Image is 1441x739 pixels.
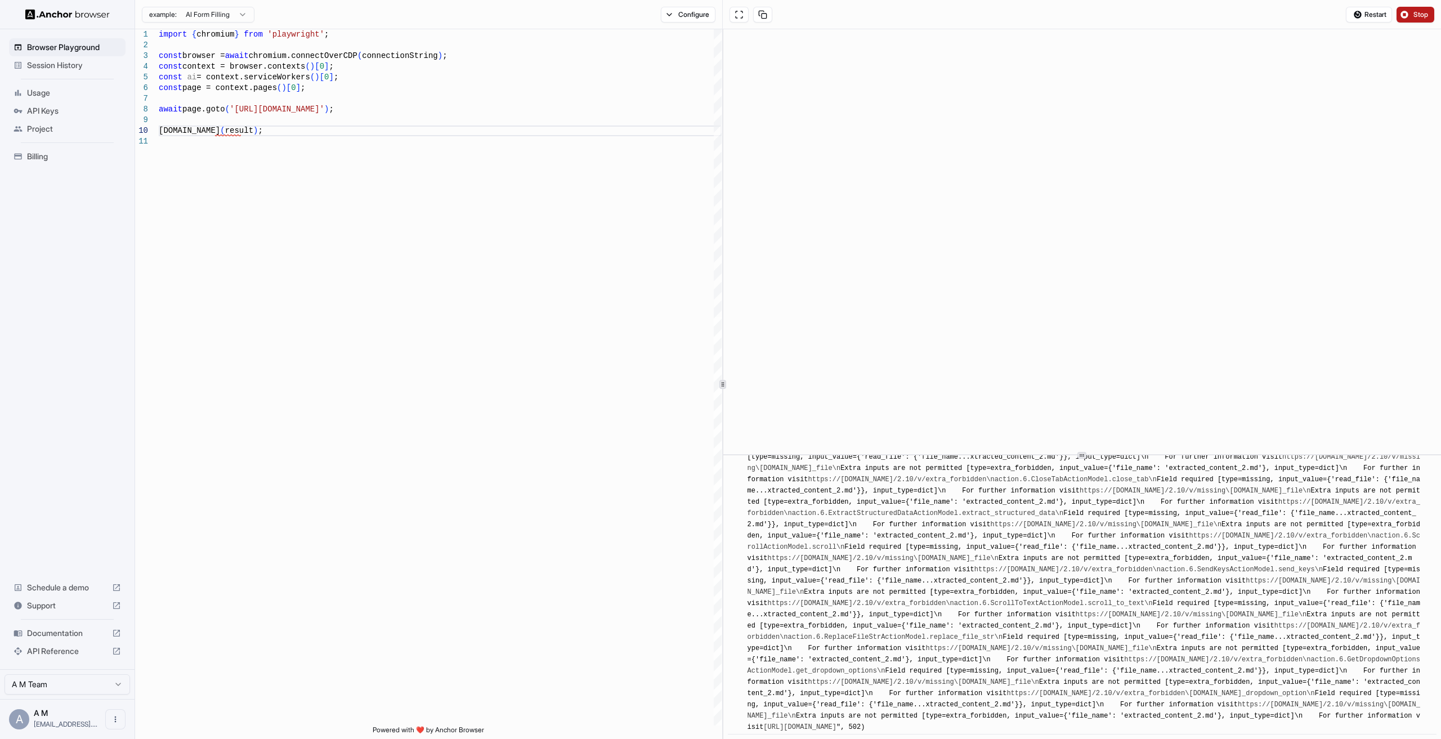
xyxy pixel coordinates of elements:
span: ) [438,51,442,60]
span: connectionString [362,51,437,60]
span: [DOMAIN_NAME] [159,126,220,135]
span: = context.serviceWorkers [196,73,310,82]
div: 4 [135,61,148,72]
span: example: [149,10,177,19]
span: ) [324,105,329,114]
span: Project [27,123,121,135]
div: Schedule a demo [9,579,126,597]
span: API Keys [27,105,121,117]
div: Project [9,120,126,138]
span: ; [334,73,338,82]
span: const [159,73,182,82]
span: result [225,126,253,135]
span: API Reference [27,646,108,657]
span: ( [357,51,362,60]
button: Copy session ID [753,7,772,23]
span: ( [277,83,281,92]
span: context = browser.contexts [182,62,305,71]
span: ; [324,30,329,39]
div: A [9,709,29,729]
span: ; [301,83,305,92]
span: chromium.connectOverCDP [249,51,357,60]
span: [ [287,83,291,92]
a: https://[DOMAIN_NAME]/2.10/v/missing\[DOMAIN_NAME]_file\n [768,554,999,562]
button: Open in full screen [730,7,749,23]
span: ❌ (1/3) ("34 validation errors for AgentOutput\naction.6.DoneActionModel.done\n Field required [t... [748,205,1425,731]
span: ] [296,83,301,92]
span: ( [225,105,230,114]
span: '[URL][DOMAIN_NAME]' [230,105,324,114]
span: Stop [1413,10,1429,19]
span: ) [253,126,258,135]
span: Restart [1364,10,1386,19]
a: https://[DOMAIN_NAME]/2.10/v/extra_forbidden\[DOMAIN_NAME]_dropdown_option\n [1006,689,1314,697]
span: ( [310,73,315,82]
span: Usage [27,87,121,98]
span: await [159,105,182,114]
span: ( [305,62,310,71]
span: 0 [324,73,329,82]
button: Open menu [105,709,126,729]
span: 0 [320,62,324,71]
span: [ [315,62,319,71]
a: https://[DOMAIN_NAME]/2.10/v/missing\[DOMAIN_NAME]_file\n [1076,611,1306,619]
span: ( [220,126,225,135]
span: [ [320,73,324,82]
div: Browser Playground [9,38,126,56]
span: ; [258,126,262,135]
span: Browser Playground [27,42,121,53]
div: 7 [135,93,148,104]
span: ai [187,73,196,82]
span: Session History [27,60,121,71]
a: https://[DOMAIN_NAME]/2.10/v/extra_forbidden\naction.6.CloseTabActionModel.close_tab\n [808,476,1157,483]
iframe: To enrich screen reader interactions, please activate Accessibility in Grammarly extension settings [723,29,1441,454]
span: amarmer@gmail.com [34,720,97,728]
span: ; [329,62,333,71]
span: A M [34,708,48,718]
span: ; [329,105,333,114]
span: const [159,83,182,92]
span: chromium [196,30,234,39]
div: API Keys [9,102,126,120]
span: ) [310,62,315,71]
a: https://[DOMAIN_NAME]/2.10/v/extra_forbidden\naction.6.SendKeysActionModel.send_keys\n [974,566,1323,574]
div: Support [9,597,126,615]
span: browser = [182,51,225,60]
span: } [234,30,239,39]
span: const [159,62,182,71]
span: Schedule a demo [27,582,108,593]
span: from [244,30,263,39]
span: await [225,51,249,60]
span: ; [442,51,447,60]
div: 11 [135,136,148,147]
span: Documentation [27,628,108,639]
a: https://[DOMAIN_NAME]/2.10/v/missing\[DOMAIN_NAME]_file\n [1080,487,1310,495]
div: 9 [135,115,148,126]
div: Documentation [9,624,126,642]
div: 3 [135,51,148,61]
button: Stop [1397,7,1434,23]
span: { [192,30,196,39]
div: Usage [9,84,126,102]
div: Session History [9,56,126,74]
div: 1 [135,29,148,40]
a: https://[DOMAIN_NAME]/2.10/v/extra_forbidden\naction.6.ExtractStructuredDataActionModel.extract_s... [748,498,1420,517]
span: ) [315,73,319,82]
a: https://[DOMAIN_NAME]/2.10/v/extra_forbidden\naction.6.ScrollToTextActionModel.scroll_to_text\n [768,599,1153,607]
span: 0 [291,83,296,92]
span: page = context.pages [182,83,277,92]
a: https://[DOMAIN_NAME]/2.10/v/missing\[DOMAIN_NAME]_file\n [748,701,1420,720]
span: ] [324,62,329,71]
span: const [159,51,182,60]
div: 6 [135,83,148,93]
a: https://[DOMAIN_NAME]/2.10/v/missing\[DOMAIN_NAME]_file\n [808,678,1039,686]
a: https://[DOMAIN_NAME]/2.10/v/missing\[DOMAIN_NAME]_file\n [925,644,1156,652]
span: ) [281,83,286,92]
span: Support [27,600,108,611]
div: 5 [135,72,148,83]
div: Billing [9,147,126,165]
span: 'playwright' [267,30,324,39]
span: Powered with ❤️ by Anchor Browser [373,725,484,739]
div: 2 [135,40,148,51]
span: import [159,30,187,39]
